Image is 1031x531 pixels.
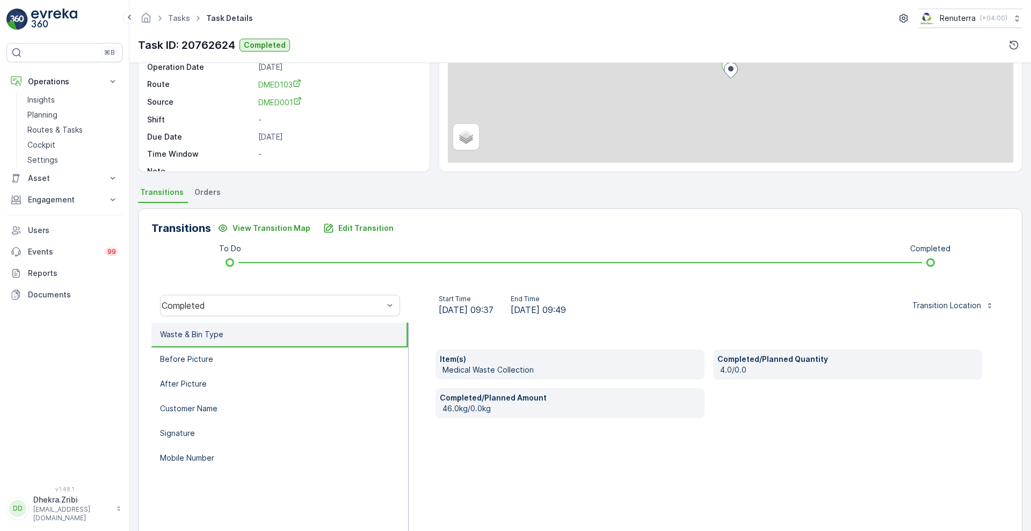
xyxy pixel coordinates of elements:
[6,263,122,284] a: Reports
[454,125,478,149] a: Layers
[439,295,493,303] p: Start Time
[160,329,223,340] p: Waste & Bin Type
[6,71,122,92] button: Operations
[140,16,152,25] a: Homepage
[219,243,241,254] p: To Do
[147,97,254,108] p: Source
[258,80,301,89] span: DMED103
[27,155,58,165] p: Settings
[720,365,978,375] p: 4.0/0.0
[439,303,493,316] span: [DATE] 09:37
[23,137,122,152] a: Cockpit
[258,62,418,72] p: [DATE]
[6,220,122,241] a: Users
[147,114,254,125] p: Shift
[511,303,566,316] span: [DATE] 09:49
[338,223,394,234] p: Edit Transition
[160,354,213,365] p: Before Picture
[107,248,116,256] p: 99
[258,114,418,125] p: -
[204,13,255,24] span: Task Details
[160,428,195,439] p: Signature
[258,132,418,142] p: [DATE]
[6,486,122,492] span: v 1.48.1
[211,220,317,237] button: View Transition Map
[233,223,310,234] p: View Transition Map
[258,79,418,90] a: DMED103
[23,122,122,137] a: Routes & Tasks
[940,13,976,24] p: Renuterra
[6,284,122,305] a: Documents
[160,403,217,414] p: Customer Name
[6,494,122,522] button: DDDhekra.Zribi[EMAIL_ADDRESS][DOMAIN_NAME]
[440,392,700,403] p: Completed/Planned Amount
[258,98,302,107] span: DMED001
[23,152,122,168] a: Settings
[33,505,111,522] p: [EMAIL_ADDRESS][DOMAIN_NAME]
[6,9,28,30] img: logo
[147,166,254,177] p: Note
[6,241,122,263] a: Events99
[717,354,978,365] p: Completed/Planned Quantity
[28,289,118,300] p: Documents
[244,40,286,50] p: Completed
[258,97,418,108] a: DMED001
[919,9,1022,28] button: Renuterra(+04:00)
[151,220,211,236] p: Transitions
[919,12,935,24] img: Screenshot_2024-07-26_at_13.33.01.png
[160,379,207,389] p: After Picture
[168,13,190,23] a: Tasks
[104,48,115,57] p: ⌘B
[6,189,122,210] button: Engagement
[27,140,55,150] p: Cockpit
[31,9,77,30] img: logo_light-DOdMpM7g.png
[147,149,254,159] p: Time Window
[147,79,254,90] p: Route
[33,494,111,505] p: Dhekra.Zribi
[317,220,400,237] button: Edit Transition
[138,37,235,53] p: Task ID: 20762624
[239,39,290,52] button: Completed
[28,194,101,205] p: Engagement
[440,354,700,365] p: Item(s)
[27,110,57,120] p: Planning
[442,365,700,375] p: Medical Waste Collection
[980,14,1007,23] p: ( +04:00 )
[147,62,254,72] p: Operation Date
[28,76,101,87] p: Operations
[9,500,26,517] div: DD
[912,300,981,311] p: Transition Location
[147,132,254,142] p: Due Date
[27,94,55,105] p: Insights
[442,403,700,414] p: 46.0kg/0.0kg
[27,125,83,135] p: Routes & Tasks
[23,92,122,107] a: Insights
[906,297,1000,314] button: Transition Location
[28,225,118,236] p: Users
[194,187,221,198] span: Orders
[160,453,214,463] p: Mobile Number
[140,187,184,198] span: Transitions
[6,168,122,189] button: Asset
[28,246,99,257] p: Events
[23,107,122,122] a: Planning
[258,149,418,159] p: -
[258,166,418,177] p: -
[28,173,101,184] p: Asset
[910,243,950,254] p: Completed
[28,268,118,279] p: Reports
[162,301,383,310] div: Completed
[511,295,566,303] p: End Time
